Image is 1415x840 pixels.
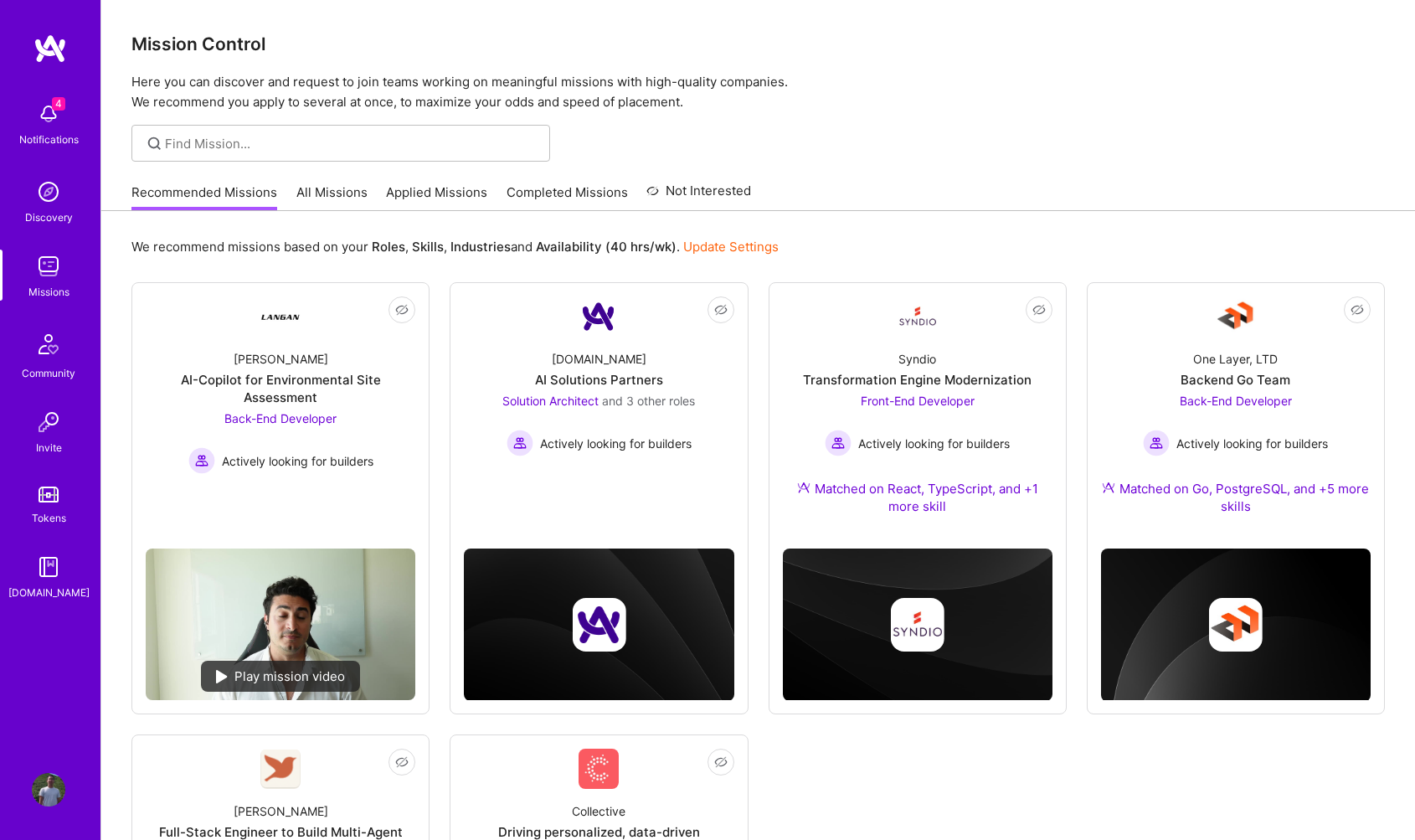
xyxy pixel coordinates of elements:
[1181,371,1290,389] div: Backend Go Team
[22,364,75,382] div: Community
[1101,549,1371,702] img: cover
[28,283,69,301] div: Missions
[683,239,779,255] a: Update Settings
[797,481,810,494] img: Ateam Purple Icon
[39,487,59,502] img: tokens
[131,33,1385,54] h3: Mission Control
[216,670,228,683] img: play
[646,181,751,211] a: Not Interested
[222,452,373,470] span: Actively looking for builders
[28,324,69,364] img: Community
[507,430,533,456] img: Actively looking for builders
[1102,481,1115,494] img: Ateam Purple Icon
[579,296,619,337] img: Company Logo
[552,350,646,368] div: [DOMAIN_NAME]
[201,661,360,692] div: Play mission video
[234,350,328,368] div: [PERSON_NAME]
[891,598,944,652] img: Company logo
[145,134,164,153] i: icon SearchGrey
[32,250,65,283] img: teamwork
[783,549,1052,701] img: cover
[540,435,692,452] span: Actively looking for builders
[25,209,73,226] div: Discovery
[32,97,65,131] img: bell
[858,435,1010,452] span: Actively looking for builders
[783,296,1052,535] a: Company LogoSyndioTransformation Engine ModernizationFront-End Developer Actively looking for bui...
[32,550,65,584] img: guide book
[1143,430,1170,456] img: Actively looking for builders
[579,749,619,789] img: Company Logo
[1193,350,1278,368] div: One Layer, LTD
[464,296,733,492] a: Company Logo[DOMAIN_NAME]AI Solutions PartnersSolution Architect and 3 other rolesActively lookin...
[783,480,1052,515] div: Matched on React, TypeScript, and +1 more skill
[1032,303,1046,317] i: icon EyeClosed
[8,584,90,601] div: [DOMAIN_NAME]
[32,405,65,439] img: Invite
[502,394,599,408] span: Solution Architect
[32,175,65,209] img: discovery
[825,430,852,456] img: Actively looking for builders
[32,509,66,527] div: Tokens
[536,239,677,255] b: Availability (40 hrs/wk)
[260,750,301,789] img: Company Logo
[260,296,301,337] img: Company Logo
[52,97,65,111] span: 4
[372,239,405,255] b: Roles
[535,371,663,389] div: AI Solutions Partners
[861,394,975,408] span: Front-End Developer
[33,33,67,64] img: logo
[146,296,415,535] a: Company Logo[PERSON_NAME]AI-Copilot for Environmental Site AssessmentBack-End Developer Actively ...
[1180,394,1292,408] span: Back-End Developer
[898,350,936,368] div: Syndio
[146,371,415,406] div: AI-Copilot for Environmental Site Assessment
[507,183,628,211] a: Completed Missions
[572,598,625,652] img: Company logo
[898,296,938,337] img: Company Logo
[296,183,368,211] a: All Missions
[1216,296,1256,337] img: Company Logo
[165,135,538,152] input: Find Mission...
[412,239,444,255] b: Skills
[131,183,277,211] a: Recommended Missions
[395,303,409,317] i: icon EyeClosed
[1101,480,1371,515] div: Matched on Go, PostgreSQL, and +5 more skills
[714,303,728,317] i: icon EyeClosed
[131,238,779,255] p: We recommend missions based on your , , and .
[450,239,511,255] b: Industries
[803,371,1032,389] div: Transformation Engine Modernization
[1209,598,1263,652] img: Company logo
[234,802,328,820] div: [PERSON_NAME]
[714,755,728,769] i: icon EyeClosed
[1351,303,1364,317] i: icon EyeClosed
[572,802,625,820] div: Collective
[32,773,65,807] img: User Avatar
[131,72,1385,112] p: Here you can discover and request to join teams working on meaningful missions with high-quality ...
[19,131,79,148] div: Notifications
[464,549,733,701] img: cover
[28,773,69,807] a: User Avatar
[386,183,487,211] a: Applied Missions
[36,439,62,456] div: Invite
[1101,296,1371,535] a: Company LogoOne Layer, LTDBackend Go TeamBack-End Developer Actively looking for buildersActively...
[146,549,415,700] img: No Mission
[1176,435,1328,452] span: Actively looking for builders
[602,394,695,408] span: and 3 other roles
[395,755,409,769] i: icon EyeClosed
[188,447,215,474] img: Actively looking for builders
[224,411,337,425] span: Back-End Developer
